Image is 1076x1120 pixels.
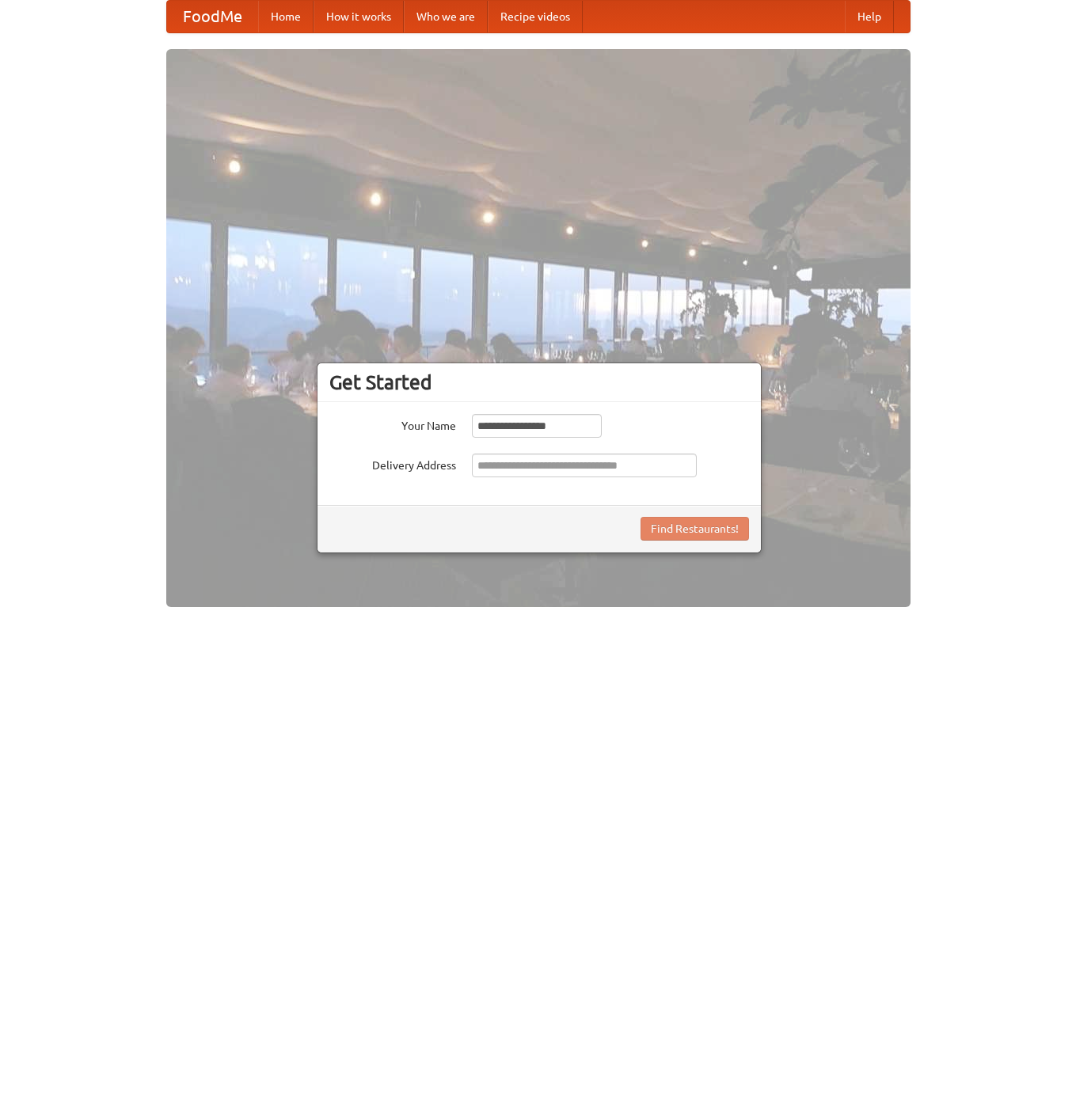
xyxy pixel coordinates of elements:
[329,454,456,473] label: Delivery Address
[845,1,894,32] a: Help
[641,517,749,541] button: Find Restaurants!
[404,1,488,32] a: Who we are
[167,1,258,32] a: FoodMe
[329,414,456,434] label: Your Name
[329,370,749,394] h3: Get Started
[258,1,314,32] a: Home
[314,1,404,32] a: How it works
[488,1,583,32] a: Recipe videos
